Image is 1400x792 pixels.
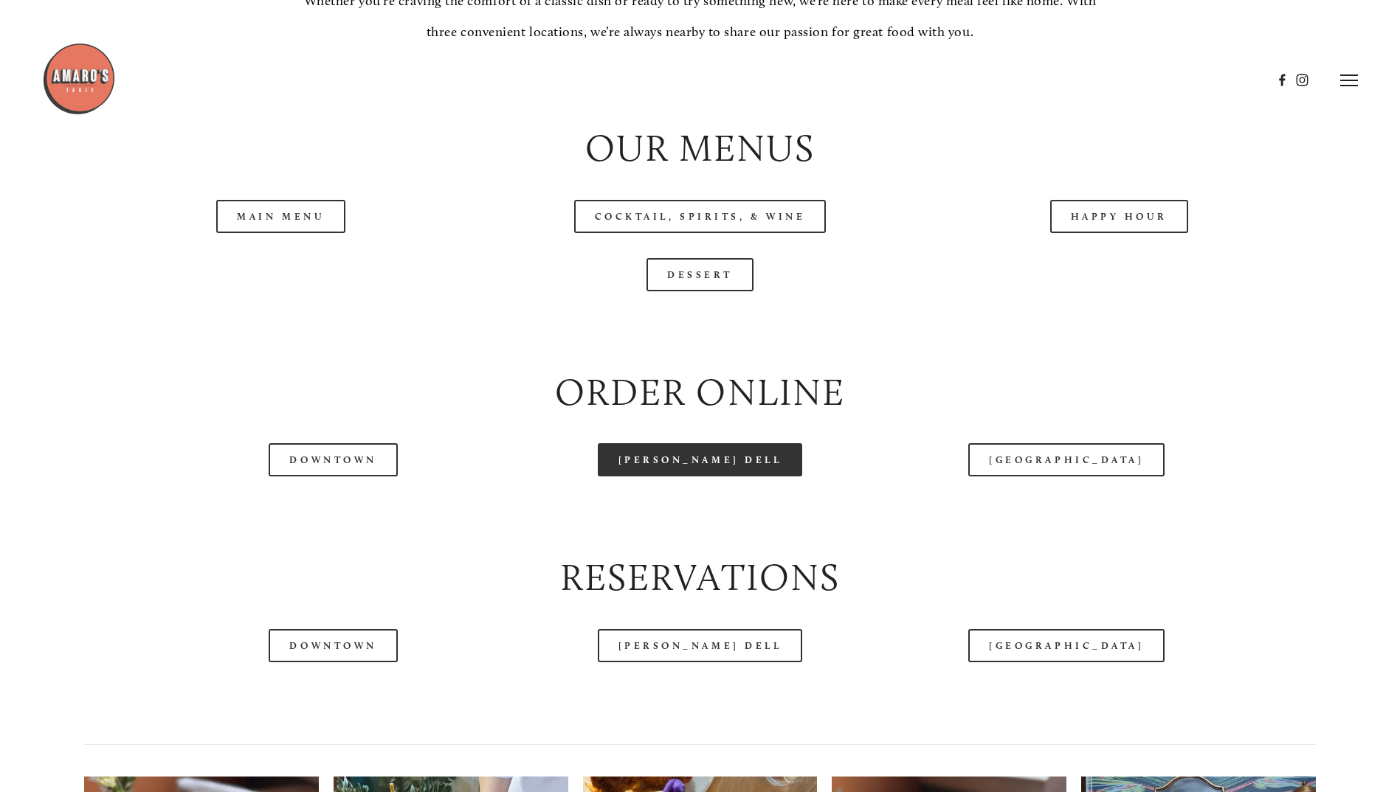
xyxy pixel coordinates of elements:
img: Amaro's Table [42,42,116,116]
a: [GEOGRAPHIC_DATA] [968,629,1165,662]
h2: Order Online [84,367,1316,419]
a: Cocktail, Spirits, & Wine [574,200,827,233]
a: [PERSON_NAME] Dell [598,629,803,662]
a: [GEOGRAPHIC_DATA] [968,443,1165,476]
a: Downtown [269,629,397,662]
h2: Reservations [84,552,1316,604]
a: Downtown [269,443,397,476]
a: Happy Hour [1050,200,1189,233]
a: Dessert [646,258,754,291]
a: Main Menu [216,200,345,233]
a: [PERSON_NAME] Dell [598,443,803,476]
